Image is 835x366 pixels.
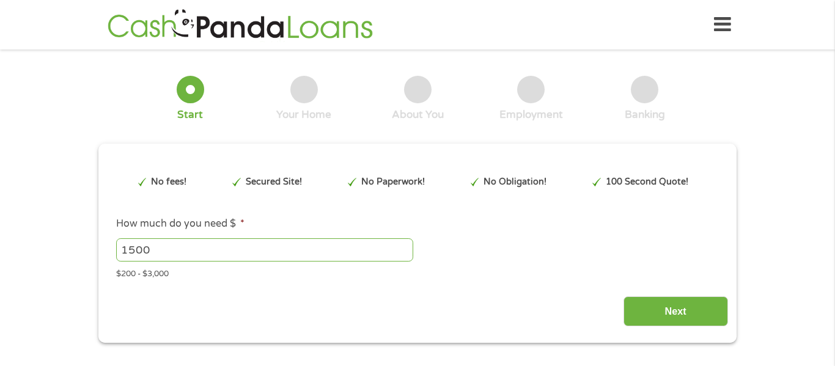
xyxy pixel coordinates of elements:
p: 100 Second Quote! [606,175,688,189]
div: Your Home [276,108,331,122]
p: No Paperwork! [361,175,425,189]
div: Start [177,108,203,122]
p: No Obligation! [484,175,546,189]
div: Employment [499,108,563,122]
div: About You [392,108,444,122]
input: Next [623,296,728,326]
div: $200 - $3,000 [116,264,719,280]
div: Banking [625,108,665,122]
img: GetLoanNow Logo [104,7,377,42]
p: No fees! [151,175,186,189]
p: Secured Site! [246,175,302,189]
label: How much do you need $ [116,218,245,230]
